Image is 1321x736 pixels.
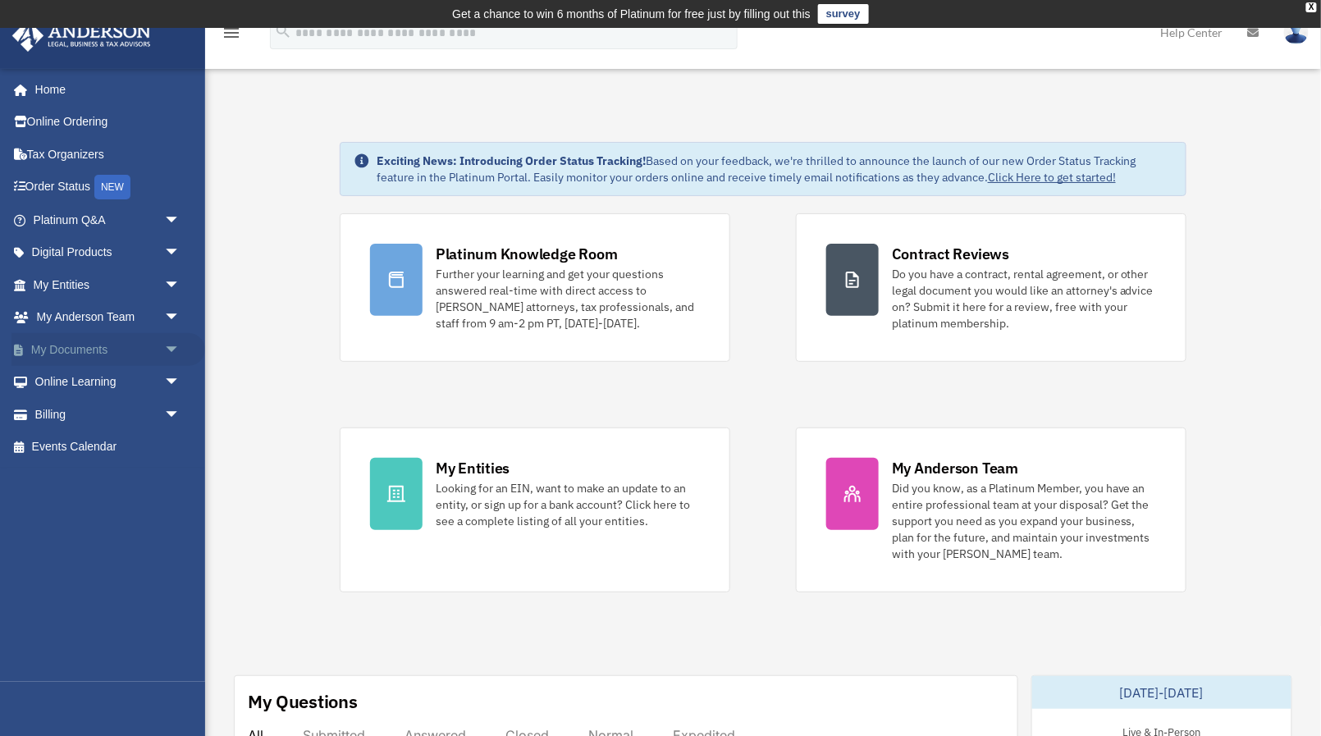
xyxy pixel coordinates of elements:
div: [DATE]-[DATE] [1032,676,1292,709]
a: Events Calendar [11,431,205,464]
a: Platinum Q&Aarrow_drop_down [11,203,205,236]
i: menu [222,23,241,43]
div: Based on your feedback, we're thrilled to announce the launch of our new Order Status Tracking fe... [377,153,1172,185]
strong: Exciting News: Introducing Order Status Tracking! [377,153,646,168]
a: Platinum Knowledge Room Further your learning and get your questions answered real-time with dire... [340,213,730,362]
a: Contract Reviews Do you have a contract, rental agreement, or other legal document you would like... [796,213,1186,362]
div: My Questions [248,689,358,714]
div: My Anderson Team [892,458,1018,478]
a: Click Here to get started! [988,170,1116,185]
a: menu [222,29,241,43]
span: arrow_drop_down [164,398,197,432]
div: Platinum Knowledge Room [436,244,618,264]
div: Get a chance to win 6 months of Platinum for free just by filling out this [452,4,811,24]
a: Billingarrow_drop_down [11,398,205,431]
a: My Anderson Team Did you know, as a Platinum Member, you have an entire professional team at your... [796,427,1186,592]
div: My Entities [436,458,510,478]
a: My Anderson Teamarrow_drop_down [11,301,205,334]
div: Did you know, as a Platinum Member, you have an entire professional team at your disposal? Get th... [892,480,1156,562]
img: Anderson Advisors Platinum Portal [7,20,156,52]
span: arrow_drop_down [164,333,197,367]
a: My Entities Looking for an EIN, want to make an update to an entity, or sign up for a bank accoun... [340,427,730,592]
a: Online Learningarrow_drop_down [11,366,205,399]
a: Online Ordering [11,106,205,139]
div: NEW [94,175,130,199]
a: Tax Organizers [11,138,205,171]
div: Further your learning and get your questions answered real-time with direct access to [PERSON_NAM... [436,266,700,331]
span: arrow_drop_down [164,301,197,335]
span: arrow_drop_down [164,366,197,400]
i: search [274,22,292,40]
div: Contract Reviews [892,244,1009,264]
div: close [1306,2,1317,12]
span: arrow_drop_down [164,203,197,237]
a: Home [11,73,197,106]
a: survey [818,4,869,24]
a: Order StatusNEW [11,171,205,204]
span: arrow_drop_down [164,268,197,302]
a: Digital Productsarrow_drop_down [11,236,205,269]
a: My Entitiesarrow_drop_down [11,268,205,301]
img: User Pic [1284,21,1309,44]
div: Do you have a contract, rental agreement, or other legal document you would like an attorney's ad... [892,266,1156,331]
div: Looking for an EIN, want to make an update to an entity, or sign up for a bank account? Click her... [436,480,700,529]
span: arrow_drop_down [164,236,197,270]
a: My Documentsarrow_drop_down [11,333,205,366]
